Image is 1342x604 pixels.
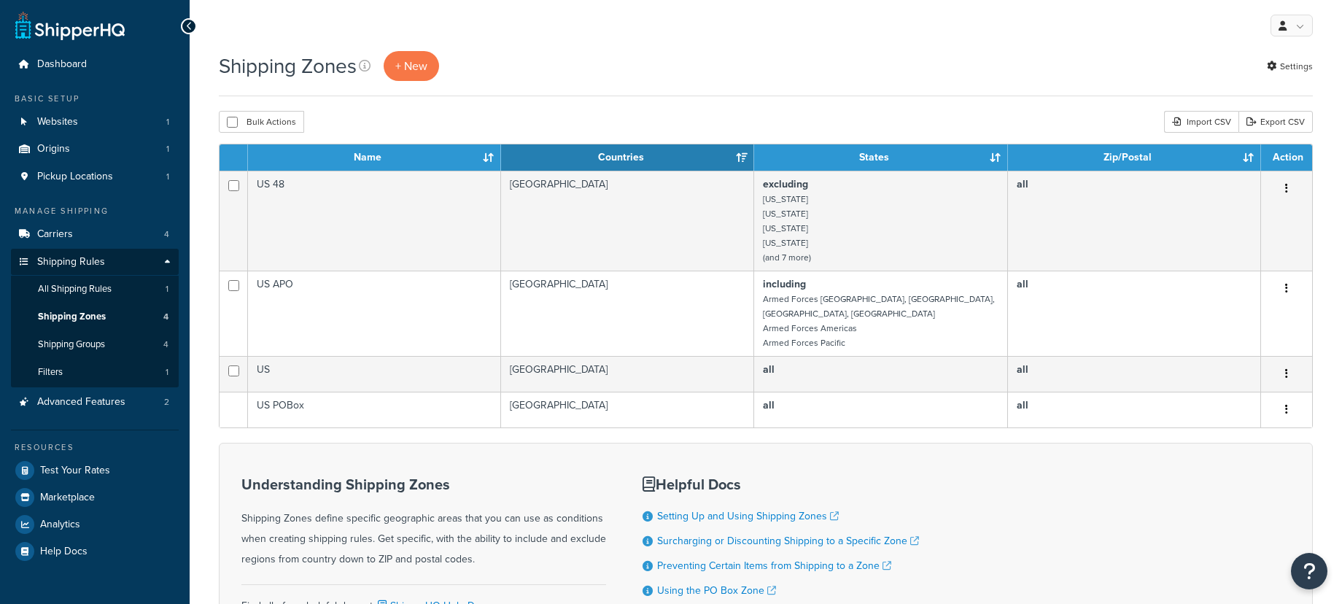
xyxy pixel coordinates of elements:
a: Dashboard [11,51,179,78]
td: US APO [248,271,501,356]
a: Filters 1 [11,359,179,386]
a: Export CSV [1238,111,1313,133]
a: Shipping Zones 4 [11,303,179,330]
h1: Shipping Zones [219,52,357,80]
h3: Understanding Shipping Zones [241,476,606,492]
th: Name: activate to sort column ascending [248,144,501,171]
li: All Shipping Rules [11,276,179,303]
span: Test Your Rates [40,465,110,477]
button: Open Resource Center [1291,553,1327,589]
span: Help Docs [40,546,88,558]
a: + New [384,51,439,81]
a: Marketplace [11,484,179,511]
span: Carriers [37,228,73,241]
th: Countries: activate to sort column ascending [501,144,754,171]
td: [GEOGRAPHIC_DATA] [501,171,754,271]
a: Preventing Certain Items from Shipping to a Zone [657,558,891,573]
span: + New [395,58,427,74]
span: 2 [164,396,169,409]
span: 1 [166,143,169,155]
div: Basic Setup [11,93,179,105]
b: all [1017,398,1028,413]
span: 1 [166,171,169,183]
a: Test Your Rates [11,457,179,484]
button: Bulk Actions [219,111,304,133]
small: Armed Forces Americas [763,322,857,335]
li: Origins [11,136,179,163]
li: Filters [11,359,179,386]
a: Surcharging or Discounting Shipping to a Specific Zone [657,533,919,549]
b: all [1017,362,1028,377]
span: Filters [38,366,63,379]
td: [GEOGRAPHIC_DATA] [501,271,754,356]
th: Zip/Postal: activate to sort column ascending [1008,144,1261,171]
small: [US_STATE] [763,236,808,249]
span: All Shipping Rules [38,283,112,295]
h3: Helpful Docs [643,476,919,492]
span: Websites [37,116,78,128]
small: (and 7 more) [763,251,811,264]
span: 1 [166,366,168,379]
b: all [763,398,775,413]
td: [GEOGRAPHIC_DATA] [501,392,754,427]
span: 4 [164,228,169,241]
a: Settings [1267,56,1313,77]
small: [US_STATE] [763,207,808,220]
a: Carriers 4 [11,221,179,248]
span: Dashboard [37,58,87,71]
li: Carriers [11,221,179,248]
td: [GEOGRAPHIC_DATA] [501,356,754,392]
li: Shipping Groups [11,331,179,358]
b: excluding [763,177,808,192]
span: Pickup Locations [37,171,113,183]
span: 1 [166,283,168,295]
span: Analytics [40,519,80,531]
a: Advanced Features 2 [11,389,179,416]
span: Shipping Zones [38,311,106,323]
span: Advanced Features [37,396,125,409]
div: Shipping Zones define specific geographic areas that you can use as conditions when creating ship... [241,476,606,570]
small: Armed Forces Pacific [763,336,845,349]
th: States: activate to sort column ascending [754,144,1007,171]
li: Shipping Zones [11,303,179,330]
a: ShipperHQ Home [15,11,125,40]
span: 4 [163,338,168,351]
a: Pickup Locations 1 [11,163,179,190]
b: all [1017,177,1028,192]
div: Manage Shipping [11,205,179,217]
td: US POBox [248,392,501,427]
b: all [763,362,775,377]
a: All Shipping Rules 1 [11,276,179,303]
span: Shipping Groups [38,338,105,351]
th: Action [1261,144,1312,171]
a: Using the PO Box Zone [657,583,776,598]
span: Origins [37,143,70,155]
span: Marketplace [40,492,95,504]
span: 4 [163,311,168,323]
li: Websites [11,109,179,136]
a: Setting Up and Using Shipping Zones [657,508,839,524]
li: Pickup Locations [11,163,179,190]
div: Resources [11,441,179,454]
a: Shipping Rules [11,249,179,276]
a: Origins 1 [11,136,179,163]
b: including [763,276,806,292]
a: Analytics [11,511,179,538]
small: [US_STATE] [763,222,808,235]
span: 1 [166,116,169,128]
a: Websites 1 [11,109,179,136]
small: [US_STATE] [763,193,808,206]
td: US 48 [248,171,501,271]
b: all [1017,276,1028,292]
a: Help Docs [11,538,179,565]
a: Shipping Groups 4 [11,331,179,358]
span: Shipping Rules [37,256,105,268]
li: Advanced Features [11,389,179,416]
div: Import CSV [1164,111,1238,133]
td: US [248,356,501,392]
